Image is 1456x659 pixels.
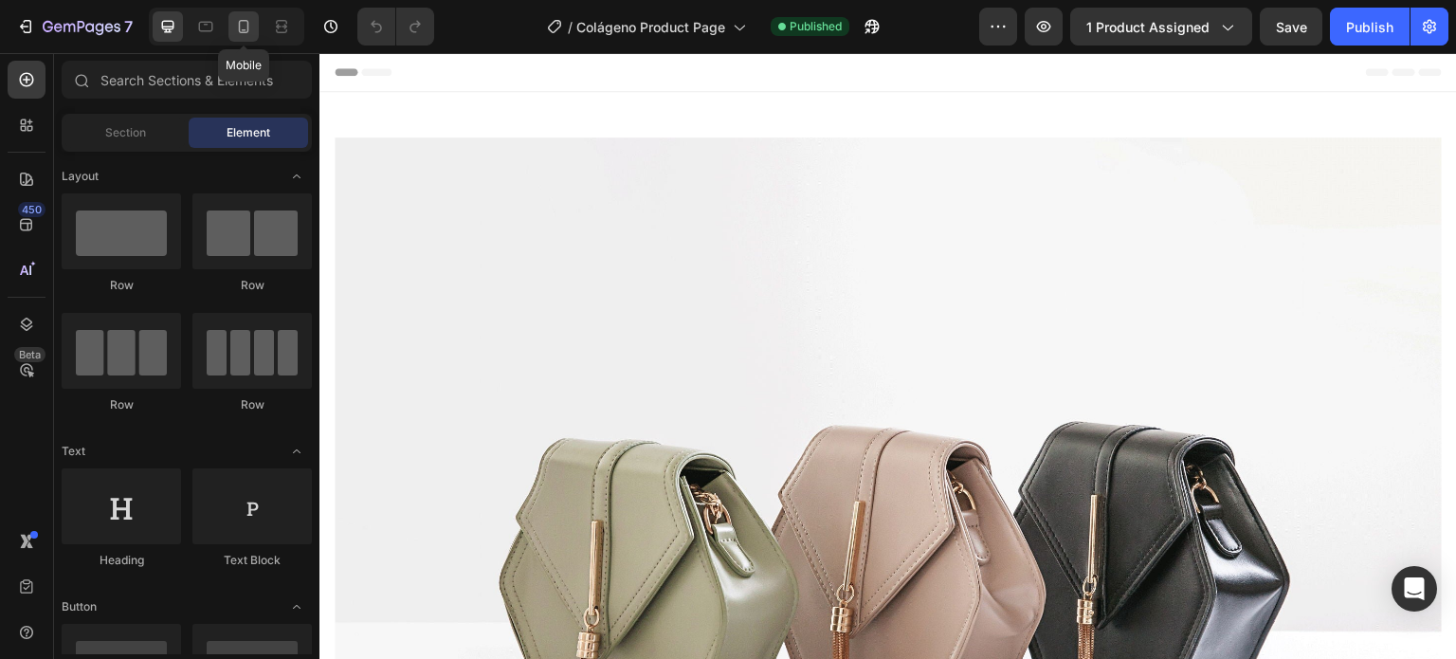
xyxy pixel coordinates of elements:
[14,347,45,362] div: Beta
[1346,17,1393,37] div: Publish
[62,277,181,294] div: Row
[282,436,312,467] span: Toggle open
[192,552,312,569] div: Text Block
[62,396,181,413] div: Row
[1070,8,1252,46] button: 1 product assigned
[18,202,45,217] div: 450
[192,396,312,413] div: Row
[62,168,99,185] span: Layout
[8,8,141,46] button: 7
[1392,566,1437,612] div: Open Intercom Messenger
[282,161,312,192] span: Toggle open
[1276,19,1307,35] span: Save
[1086,17,1210,37] span: 1 product assigned
[62,61,312,99] input: Search Sections & Elements
[790,18,842,35] span: Published
[124,15,133,38] p: 7
[62,552,181,569] div: Heading
[1330,8,1410,46] button: Publish
[319,53,1456,659] iframe: Design area
[105,124,146,141] span: Section
[1260,8,1322,46] button: Save
[576,17,725,37] span: Colágeno Product Page
[62,598,97,615] span: Button
[568,17,573,37] span: /
[192,277,312,294] div: Row
[357,8,434,46] div: Undo/Redo
[282,592,312,622] span: Toggle open
[227,124,270,141] span: Element
[62,443,85,460] span: Text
